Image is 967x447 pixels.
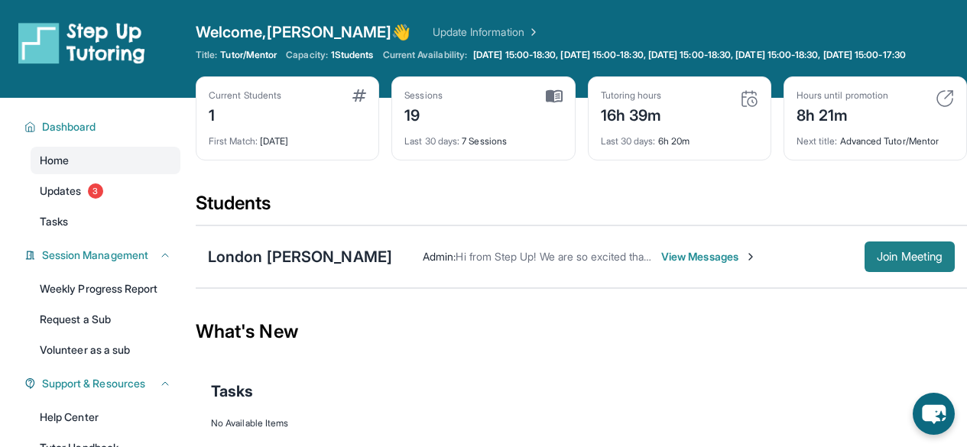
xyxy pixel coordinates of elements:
div: Advanced Tutor/Mentor [797,126,954,147]
div: 8h 21m [797,102,888,126]
span: 1 Students [331,49,374,61]
span: Title: [196,49,217,61]
div: 16h 39m [601,102,662,126]
button: Join Meeting [865,241,955,272]
span: Current Availability: [383,49,467,61]
img: card [352,89,366,102]
img: Chevron-Right [745,251,757,263]
a: Request a Sub [31,306,180,333]
div: Hours until promotion [797,89,888,102]
span: Next title : [797,135,838,147]
span: View Messages [661,249,757,264]
img: logo [18,21,145,64]
div: London [PERSON_NAME] [208,246,392,267]
span: 3 [88,183,103,199]
button: Support & Resources [36,376,171,391]
span: Session Management [42,248,148,263]
span: Tutor/Mentor [220,49,277,61]
div: What's New [196,298,967,365]
span: Support & Resources [42,376,145,391]
span: Join Meeting [877,252,943,261]
div: 1 [209,102,281,126]
button: Dashboard [36,119,171,134]
div: 19 [404,102,443,126]
span: Capacity: [286,49,328,61]
img: card [740,89,758,108]
span: [DATE] 15:00-18:30, [DATE] 15:00-18:30, [DATE] 15:00-18:30, [DATE] 15:00-18:30, [DATE] 15:00-17:30 [473,49,906,61]
a: Home [31,147,180,174]
a: Weekly Progress Report [31,275,180,303]
span: First Match : [209,135,258,147]
div: No Available Items [211,417,952,429]
img: card [936,89,954,108]
span: Admin : [423,250,456,263]
a: [DATE] 15:00-18:30, [DATE] 15:00-18:30, [DATE] 15:00-18:30, [DATE] 15:00-18:30, [DATE] 15:00-17:30 [470,49,909,61]
a: Update Information [433,24,540,40]
span: Last 30 days : [404,135,459,147]
span: Last 30 days : [601,135,656,147]
div: Students [196,191,967,225]
button: Session Management [36,248,171,263]
div: Tutoring hours [601,89,662,102]
a: Tasks [31,208,180,235]
span: Tasks [40,214,68,229]
div: Sessions [404,89,443,102]
span: Dashboard [42,119,96,134]
a: Updates3 [31,177,180,205]
span: Updates [40,183,82,199]
a: Help Center [31,403,180,431]
div: [DATE] [209,126,366,147]
img: card [546,89,563,103]
div: 7 Sessions [404,126,562,147]
img: Chevron Right [524,24,540,40]
span: Tasks [211,381,253,402]
span: Home [40,153,69,168]
span: Welcome, [PERSON_NAME] 👋 [196,21,411,43]
div: Current Students [209,89,281,102]
a: Volunteer as a sub [31,336,180,364]
button: chat-button [913,393,955,435]
div: 6h 20m [601,126,758,147]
